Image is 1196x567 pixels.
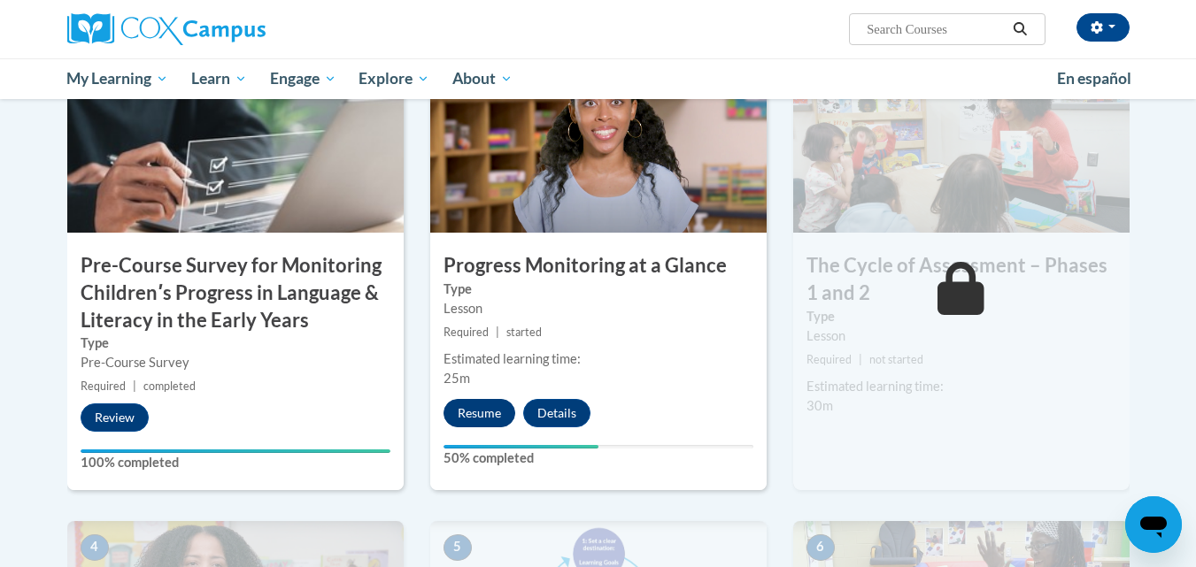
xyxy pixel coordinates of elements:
span: 6 [806,534,835,561]
h3: The Cycle of Assessment – Phases 1 and 2 [793,252,1130,307]
span: Learn [191,68,247,89]
span: | [496,326,499,339]
span: not started [869,353,923,366]
button: Resume [444,399,515,427]
iframe: Button to launch messaging window [1125,496,1182,553]
span: My Learning [66,68,168,89]
span: Explore [359,68,429,89]
div: Your progress [81,449,390,453]
div: Lesson [806,326,1116,346]
span: Engage [270,68,336,89]
div: Your progress [444,445,598,448]
div: Estimated learning time: [444,349,753,369]
button: Account Settings [1076,13,1130,42]
label: Type [806,307,1116,326]
div: Main menu [41,58,1156,99]
a: En español [1046,60,1143,97]
label: Type [81,333,390,353]
button: Review [81,403,149,432]
div: Pre-Course Survey [81,353,390,372]
a: Learn [180,58,258,99]
span: 25m [444,371,470,386]
span: Required [81,379,126,393]
button: Search [1007,19,1033,40]
label: Type [444,280,753,299]
img: Course Image [67,56,404,233]
span: 30m [806,398,833,413]
a: About [441,58,524,99]
span: 5 [444,534,472,561]
input: Search Courses [865,19,1007,40]
span: Required [806,353,852,366]
label: 50% completed [444,448,753,468]
div: Lesson [444,299,753,318]
span: | [859,353,862,366]
span: | [133,379,136,393]
span: En español [1057,69,1131,88]
a: Cox Campus [67,13,404,45]
img: Course Image [793,56,1130,233]
span: 4 [81,534,109,561]
a: My Learning [56,58,181,99]
div: Estimated learning time: [806,377,1116,396]
label: 100% completed [81,453,390,472]
a: Engage [258,58,348,99]
span: About [452,68,513,89]
a: Explore [347,58,441,99]
span: completed [143,379,196,393]
img: Cox Campus [67,13,266,45]
h3: Pre-Course Survey for Monitoring Childrenʹs Progress in Language & Literacy in the Early Years [67,252,404,333]
span: Required [444,326,489,339]
span: started [506,326,542,339]
h3: Progress Monitoring at a Glance [430,252,767,280]
img: Course Image [430,56,767,233]
button: Details [523,399,590,427]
